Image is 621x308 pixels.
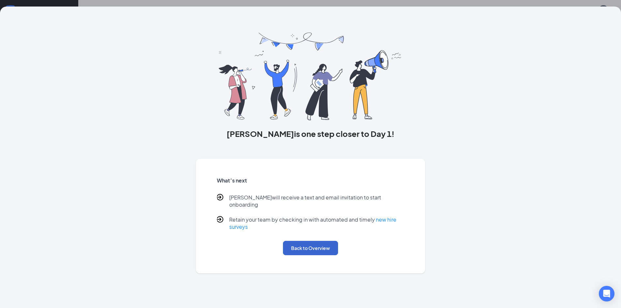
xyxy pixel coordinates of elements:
a: new hire surveys [229,216,396,230]
button: Back to Overview [283,241,338,255]
div: Open Intercom Messenger [599,286,614,301]
h3: [PERSON_NAME] is one step closer to Day 1! [196,128,425,139]
p: Retain your team by checking in with automated and timely [229,216,405,230]
p: [PERSON_NAME] will receive a text and email invitation to start onboarding [229,194,405,208]
img: you are all set [219,33,402,120]
h5: What’s next [217,177,405,184]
